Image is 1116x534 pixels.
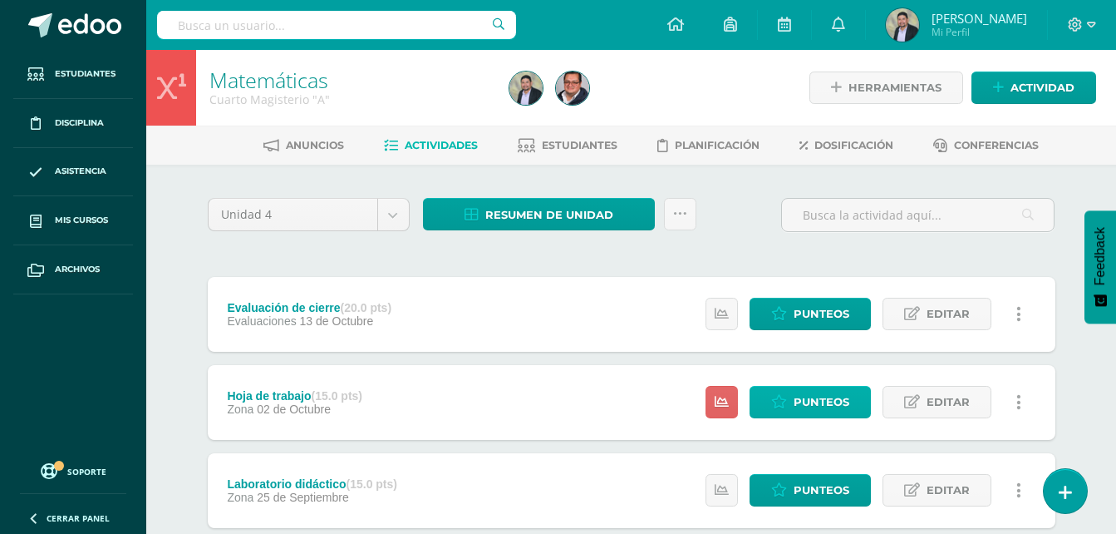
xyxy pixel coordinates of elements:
a: Estudiantes [13,50,133,99]
span: Zona [227,491,253,504]
h1: Matemáticas [209,68,489,91]
a: Dosificación [799,132,893,159]
span: Punteos [794,387,849,418]
a: Anuncios [263,132,344,159]
strong: (15.0 pts) [347,477,397,491]
a: Unidad 4 [209,199,409,230]
a: Soporte [20,459,126,482]
a: Estudiantes [518,132,617,159]
span: Editar [927,387,970,418]
span: Editar [927,299,970,329]
span: Disciplina [55,116,104,130]
a: Mis cursos [13,196,133,245]
a: Conferencias [933,132,1039,159]
strong: (15.0 pts) [312,389,362,403]
a: Disciplina [13,99,133,148]
span: Actividad [1010,72,1074,103]
span: Resumen de unidad [485,200,613,230]
div: Hoja de trabajo [227,389,362,403]
span: Mi Perfil [932,25,1027,39]
a: Asistencia [13,148,133,197]
a: Archivos [13,245,133,294]
img: 862ebec09c65d52a2154c0d9c114d5f0.png [509,72,543,105]
div: Cuarto Magisterio 'A' [209,91,489,107]
button: Feedback - Mostrar encuesta [1084,210,1116,324]
span: Actividades [405,139,478,151]
span: Planificación [675,139,760,151]
span: Zona [227,403,253,416]
a: Actividad [971,72,1096,104]
span: Cerrar panel [47,512,110,524]
span: 02 de Octubre [257,403,331,416]
span: Estudiantes [542,139,617,151]
span: Conferencias [954,139,1039,151]
a: Matemáticas [209,66,328,94]
strong: (20.0 pts) [341,301,391,314]
span: Herramientas [848,72,941,103]
div: Laboratorio didáctico [227,477,397,491]
a: Resumen de unidad [423,198,655,230]
span: Estudiantes [55,67,116,81]
input: Busca la actividad aquí... [782,199,1054,231]
span: Soporte [67,466,106,477]
img: fe380b2d4991993556c9ea662cc53567.png [556,72,589,105]
span: 13 de Octubre [300,314,374,328]
a: Punteos [750,386,871,418]
a: Punteos [750,298,871,330]
span: Evaluaciones [227,314,296,328]
span: [PERSON_NAME] [932,10,1027,27]
a: Punteos [750,474,871,507]
span: Dosificación [814,139,893,151]
span: Unidad 4 [221,199,365,230]
span: Feedback [1093,227,1108,285]
a: Actividades [384,132,478,159]
a: Planificación [657,132,760,159]
span: Asistencia [55,165,106,178]
img: 862ebec09c65d52a2154c0d9c114d5f0.png [886,8,919,42]
span: Punteos [794,475,849,506]
span: Anuncios [286,139,344,151]
a: Herramientas [809,72,963,104]
span: Archivos [55,263,100,276]
div: Evaluación de cierre [227,301,391,314]
span: Mis cursos [55,214,108,227]
span: Editar [927,475,970,506]
input: Busca un usuario... [157,11,516,39]
span: Punteos [794,299,849,329]
span: 25 de Septiembre [257,491,349,504]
